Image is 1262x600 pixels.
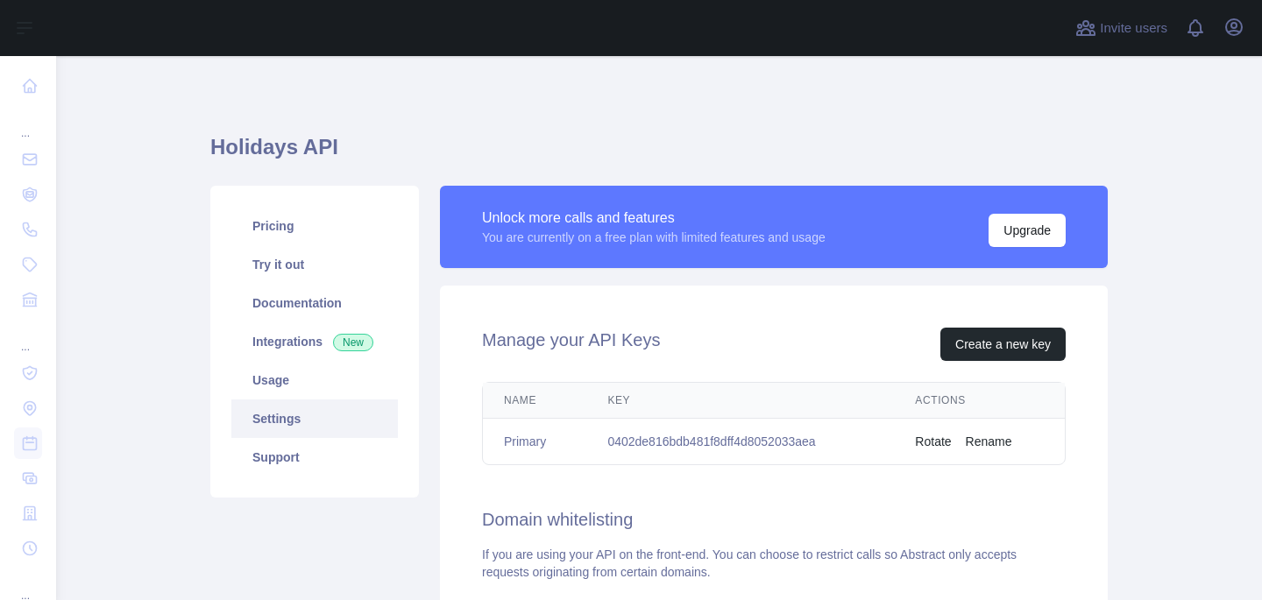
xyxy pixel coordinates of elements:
div: Unlock more calls and features [482,208,826,229]
th: Name [483,383,586,419]
a: Settings [231,399,398,438]
td: Primary [483,419,586,465]
th: Actions [894,383,1065,419]
a: Integrations New [231,322,398,361]
button: Rotate [915,433,951,450]
h2: Manage your API Keys [482,328,660,361]
div: If you are using your API on the front-end. You can choose to restrict calls so Abstract only acc... [482,546,1066,581]
a: Documentation [231,284,398,322]
h2: Domain whitelisting [482,507,1066,532]
a: Support [231,438,398,476]
div: ... [14,105,42,140]
td: 0402de816bdb481f8dff4d8052033aea [586,419,894,465]
a: Pricing [231,207,398,245]
div: You are currently on a free plan with limited features and usage [482,229,826,246]
button: Rename [966,433,1012,450]
a: Usage [231,361,398,399]
button: Upgrade [989,214,1066,247]
h1: Holidays API [210,133,1108,175]
button: Invite users [1072,14,1171,42]
a: Try it out [231,245,398,284]
span: Invite users [1100,18,1167,39]
span: New [333,334,373,351]
div: ... [14,319,42,354]
button: Create a new key [940,328,1066,361]
th: Key [586,383,894,419]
